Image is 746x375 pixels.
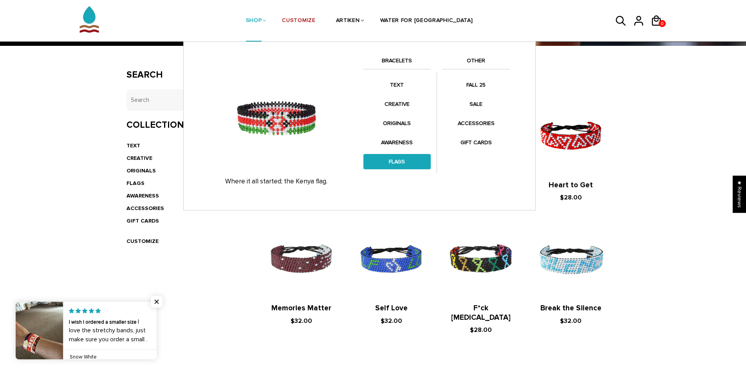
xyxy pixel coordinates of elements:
a: CREATIVE [363,96,431,112]
a: CUSTOMIZE [126,238,159,245]
a: CREATIVE [126,155,152,161]
a: 0 [659,20,666,27]
a: SALE [443,96,510,112]
a: AWARENESS [363,135,431,150]
a: FLAGS [126,180,145,187]
a: GIFT CARDS [126,217,159,224]
h3: Collections [126,120,241,131]
a: TEXT [126,142,140,149]
a: OTHER [443,56,510,69]
span: $32.00 [381,317,402,325]
a: WATER FOR [GEOGRAPHIC_DATA] [380,0,473,42]
input: Search [126,89,241,111]
a: FLAGS [363,154,431,169]
span: $32.00 [560,317,582,325]
a: CUSTOMIZE [282,0,315,42]
a: Break the Silence [540,304,601,313]
a: Heart to Get [549,181,593,190]
a: AWARENESS [126,192,159,199]
a: FALL 25 [443,77,510,92]
span: Close popup widget [151,296,163,308]
a: SHOP [246,0,262,42]
p: Where it all started; the Kenya flag. [197,178,356,185]
a: ACCESSORIES [126,205,164,212]
a: TEXT [363,77,431,92]
a: BRACELETS [363,56,431,69]
span: $28.00 [470,326,492,334]
a: Self Love [375,304,408,313]
a: ORIGINALS [363,116,431,131]
a: GIFT CARDS [443,135,510,150]
a: F*ck [MEDICAL_DATA] [451,304,511,322]
a: ORIGINALS [126,167,156,174]
a: ACCESSORIES [443,116,510,131]
a: ARTIKEN [336,0,360,42]
span: $28.00 [560,194,582,201]
a: Memories Matter [271,304,331,313]
span: $32.00 [291,317,312,325]
h3: Search [126,69,241,81]
div: Click to open Judge.me floating reviews tab [733,176,746,213]
span: 0 [659,19,666,29]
